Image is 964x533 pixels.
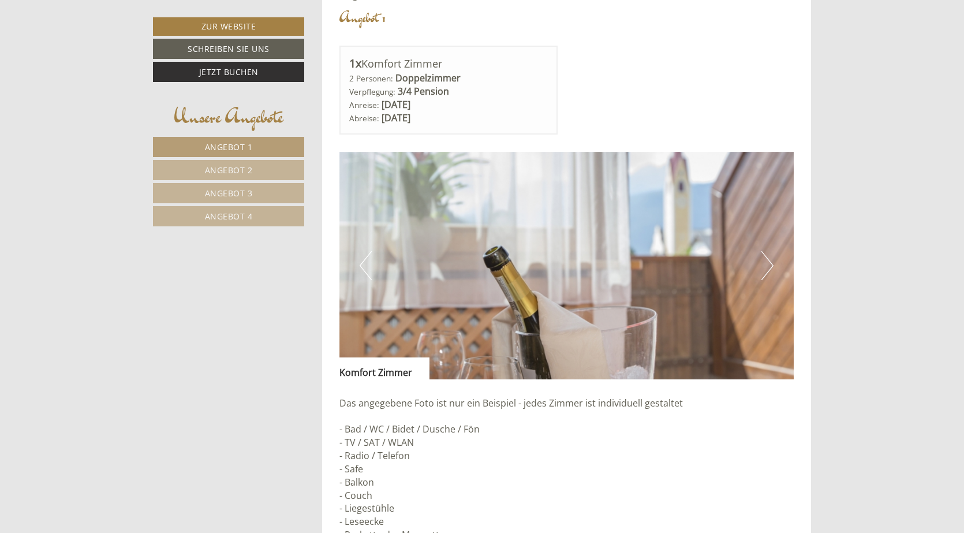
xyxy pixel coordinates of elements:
small: Verpflegung: [349,86,395,97]
button: Previous [360,251,372,280]
b: 1x [349,55,361,71]
a: Schreiben Sie uns [153,39,304,59]
a: Jetzt buchen [153,62,304,82]
small: 15:34 [17,56,193,64]
button: Senden [385,304,455,325]
div: Komfort Zimmer [339,357,429,379]
button: Next [761,251,774,280]
span: Angebot 1 [205,141,253,152]
b: [DATE] [382,98,410,111]
small: Abreise: [349,113,379,124]
b: Doppelzimmer [395,72,461,84]
div: Komfort Zimmer [349,55,548,72]
small: Anreise: [349,99,379,110]
b: 3/4 Pension [398,85,449,98]
div: [DATE] [206,9,249,28]
span: Angebot 4 [205,211,253,222]
img: image [339,152,794,379]
b: [DATE] [382,111,410,124]
div: Unsere Angebote [153,102,304,131]
a: Zur Website [153,17,304,36]
div: [GEOGRAPHIC_DATA] [17,33,193,43]
div: Guten Tag, wie können wir Ihnen helfen? [9,31,199,66]
div: Angebot 1 [339,7,386,28]
span: Angebot 3 [205,188,253,199]
small: 2 Personen: [349,73,393,84]
span: Angebot 2 [205,165,253,176]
